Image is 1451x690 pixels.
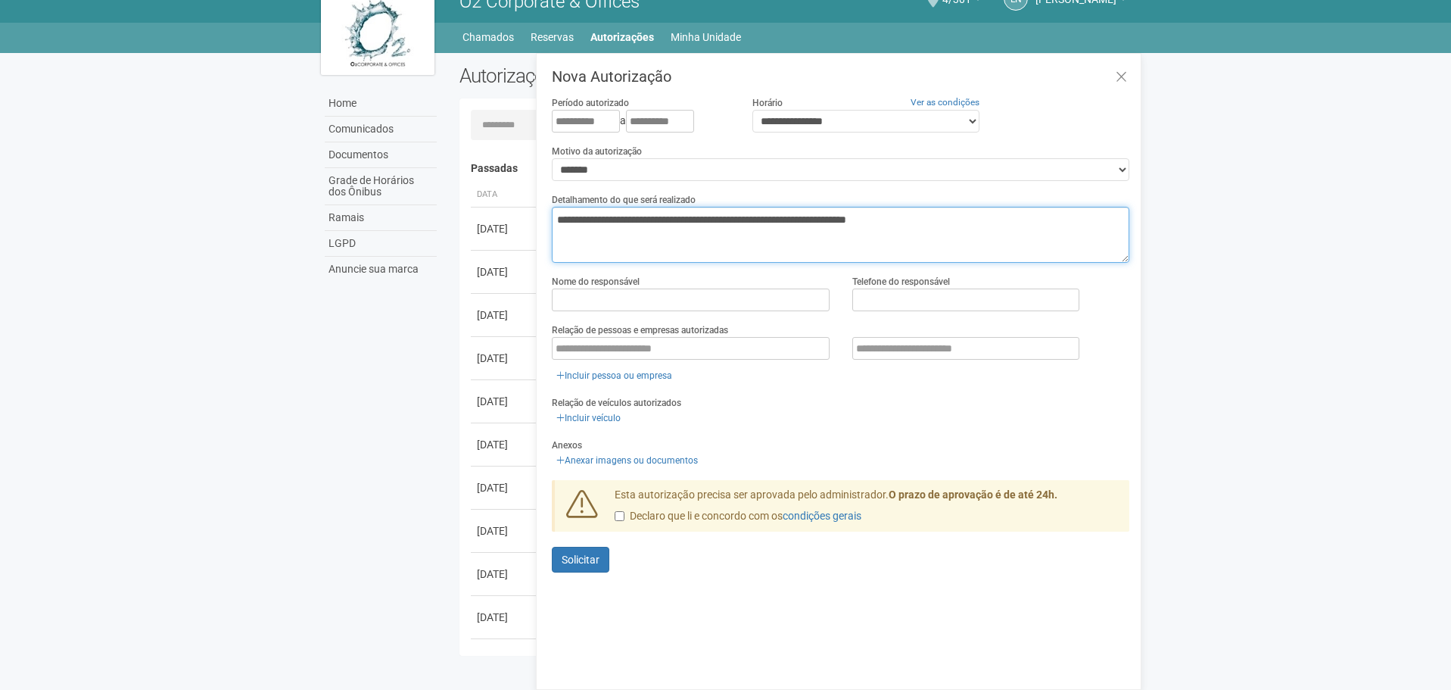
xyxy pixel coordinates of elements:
div: [DATE] [477,221,533,236]
div: [DATE] [477,523,533,539]
th: Data [471,183,539,208]
label: Telefone do responsável [852,275,950,289]
div: a [552,110,729,133]
div: [DATE] [477,437,533,452]
div: [DATE] [477,264,533,279]
a: Comunicados [325,117,437,142]
a: Minha Unidade [671,27,741,48]
label: Detalhamento do que será realizado [552,193,696,207]
a: Incluir pessoa ou empresa [552,367,677,384]
div: [DATE] [477,567,533,582]
div: Esta autorização precisa ser aprovada pelo administrador. [603,488,1130,532]
label: Anexos [552,439,582,452]
a: Autorizações [590,27,654,48]
strong: O prazo de aprovação é de até 24h. [889,489,1057,501]
button: Solicitar [552,547,609,573]
div: [DATE] [477,610,533,625]
label: Relação de pessoas e empresas autorizadas [552,323,728,337]
a: Chamados [462,27,514,48]
a: Ver as condições [911,97,979,108]
h3: Nova Autorização [552,69,1129,84]
a: LGPD [325,231,437,257]
div: [DATE] [477,351,533,366]
a: Anexar imagens ou documentos [552,452,702,469]
a: Documentos [325,142,437,168]
label: Nome do responsável [552,275,640,289]
label: Declaro que li e concordo com os [615,509,861,524]
h4: Passadas [471,163,1119,174]
a: Grade de Horários dos Ônibus [325,168,437,205]
label: Motivo da autorização [552,145,642,158]
input: Declaro que li e concordo com oscondições gerais [615,511,624,521]
a: Reservas [531,27,574,48]
div: [DATE] [477,480,533,495]
a: Incluir veículo [552,410,625,426]
label: Horário [752,96,783,110]
label: Período autorizado [552,96,629,110]
span: Solicitar [562,554,599,566]
a: Anuncie sua marca [325,257,437,282]
div: [DATE] [477,308,533,323]
a: Home [325,91,437,117]
h2: Autorizações [459,64,783,87]
a: Ramais [325,205,437,231]
label: Relação de veículos autorizados [552,396,681,410]
div: [DATE] [477,394,533,409]
a: condições gerais [783,510,861,522]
